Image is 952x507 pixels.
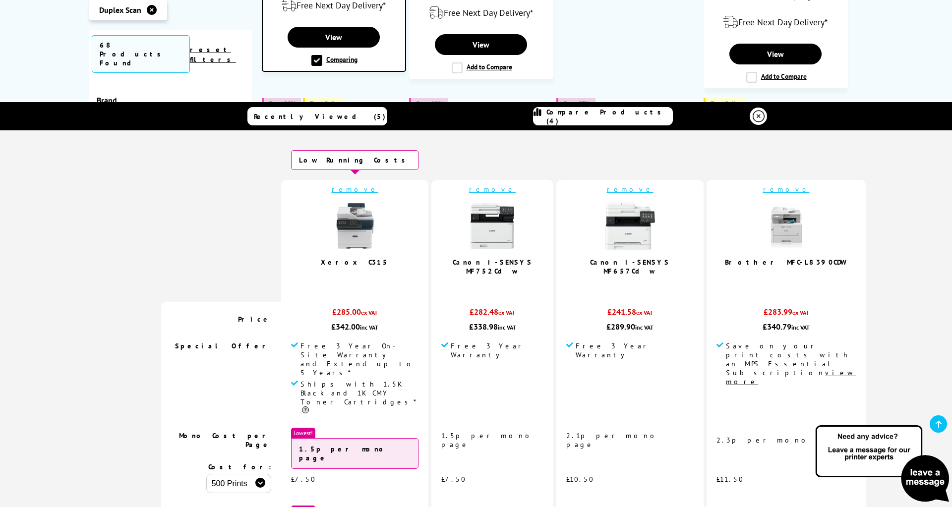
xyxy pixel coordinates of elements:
a: Recently Viewed (5) [247,107,387,125]
span: 5.0 [346,272,358,283]
span: £10.50 [566,474,594,483]
div: £241.58 [566,307,694,322]
span: Recently Viewed (5) [254,112,386,120]
span: 68 Products Found [92,35,190,73]
span: / 5 [633,281,644,292]
span: Save 10% [416,100,443,108]
span: inc VAT [498,324,516,331]
img: Open Live Chat window [813,424,952,505]
span: inc VAT [791,324,810,331]
span: £7.50 [441,474,466,483]
div: £342.00 [291,322,418,332]
button: Save 20% [262,98,301,110]
span: Save on your print costs with an MPS Essential Subscription [726,341,856,386]
div: £283.99 [716,307,856,322]
span: ex VAT [636,309,653,316]
label: Comparing [311,55,357,66]
span: Mono Cost per Page [179,431,271,449]
a: View [435,34,527,55]
label: Add to Compare [452,62,512,73]
span: Save 27% [563,100,591,108]
span: Save 20% [269,100,296,108]
span: Cost for: [208,462,271,471]
a: remove [607,185,654,194]
div: £285.00 [291,307,418,322]
span: Free 3 Year Warranty [451,341,543,359]
a: remove [332,185,378,194]
a: Compare Products (4) [533,107,673,125]
div: modal_delivery [709,8,842,36]
strong: 1.5p per mono page [299,445,387,462]
span: Ships with 1.5K Black and 1K CMY Toner Cartridges* [300,380,418,415]
button: Best Seller [303,98,345,110]
a: Xerox C315 [321,258,389,267]
span: 5.0 [621,281,633,292]
u: view more [726,368,856,386]
span: inc VAT [360,324,378,331]
div: £289.90 [566,322,694,332]
span: 1.5p per mono page [441,431,535,449]
span: ex VAT [361,309,378,316]
span: Best Seller [310,100,340,108]
span: £11.50 [716,474,744,483]
img: Canon-MF752Cdw-Front-Small.jpg [468,201,517,251]
a: remove [469,185,516,194]
img: Canon-MF657Cdw-Front-Small.jpg [605,201,655,251]
label: Add to Compare [746,72,807,83]
a: Canon i-SENSYS MF657Cdw [590,258,670,276]
span: Price [238,315,271,324]
a: remove [763,185,810,194]
a: View [288,27,379,48]
div: Low Running Costs [291,150,418,170]
a: reset filters [190,45,236,64]
div: £282.48 [441,307,543,322]
button: Best Seller [704,98,746,110]
img: brother-MFC-L8390CDW-front-small.jpg [762,201,811,251]
span: Brand [97,95,244,105]
button: Save 10% [409,98,448,110]
span: Special Offer [175,341,271,350]
div: £338.98 [441,322,543,332]
span: Free 3 Year On-Site Warranty and Extend up to 5 Years* [300,341,418,377]
a: View [729,44,822,64]
span: / 5 [358,272,368,283]
span: Best Seller [711,100,741,108]
span: 2.3p per mono page [716,436,846,445]
span: 5.0 [484,281,496,292]
span: Lowest! [291,428,315,438]
span: £7.50 [291,474,316,483]
span: Duplex Scan [99,5,141,15]
button: Save 27% [556,98,595,110]
span: / 5 [496,281,506,292]
span: ex VAT [498,309,515,316]
span: Compare Products (4) [546,108,672,125]
span: Free 3 Year Warranty [576,341,694,359]
span: ex VAT [792,309,809,316]
img: Xerox-C315-Front-2-Small.jpg [330,201,380,251]
a: Brother MFC-L8390CDW [725,258,848,267]
div: £340.79 [716,322,856,332]
span: 2.1p per mono page [566,431,660,449]
span: inc VAT [635,324,654,331]
a: Canon i-SENSYS MF752Cdw [453,258,533,276]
